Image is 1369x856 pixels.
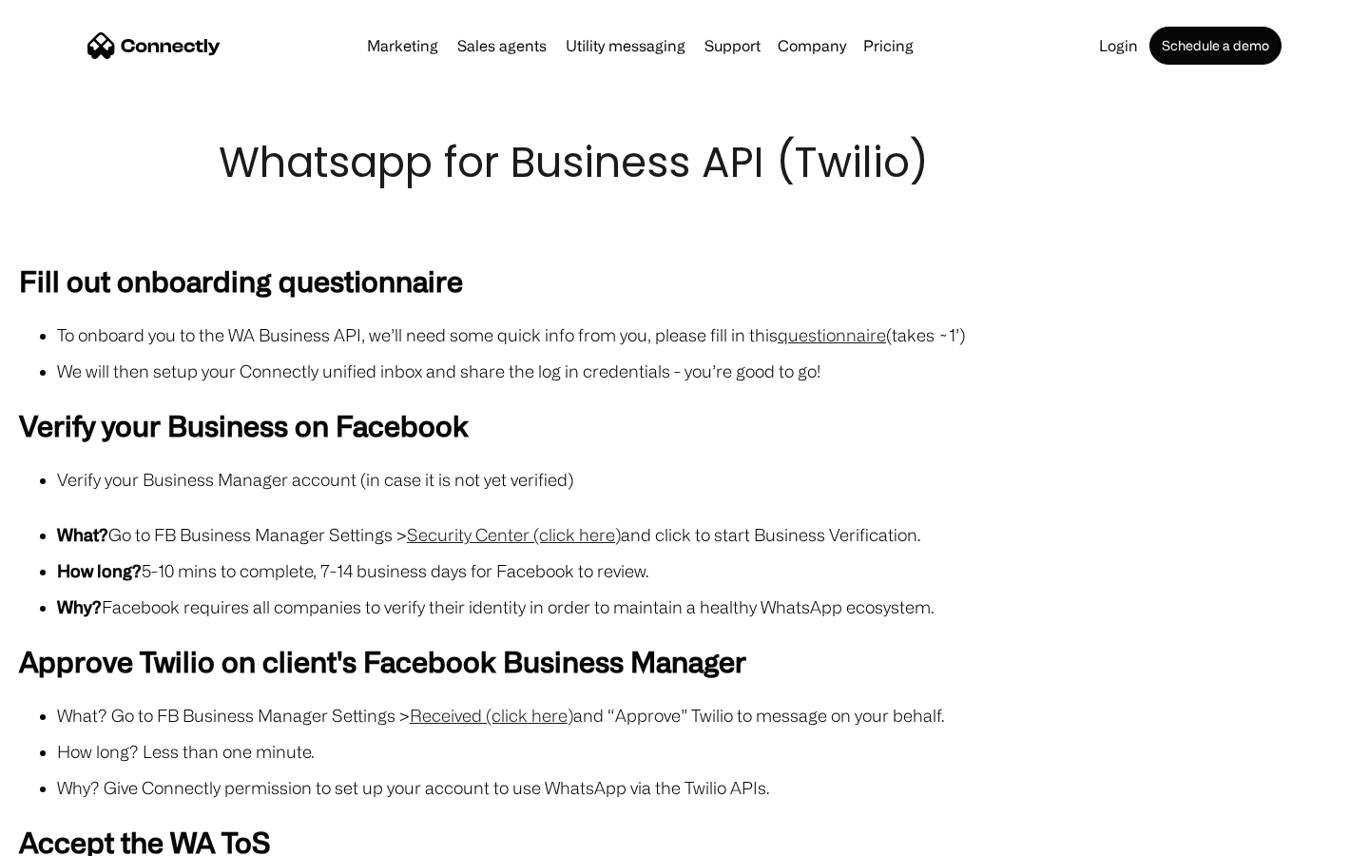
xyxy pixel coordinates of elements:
strong: Verify your Business on Facebook [19,409,469,441]
li: Go to FB Business Manager Settings > and click to start Business Verification. [57,521,1350,548]
a: Received (click here) [410,706,573,725]
a: questionnaire [778,325,886,344]
div: Company [778,32,846,59]
strong: Fill out onboarding questionnaire [19,264,463,297]
li: We will then setup your Connectly unified inbox and share the log in credentials - you’re good to... [57,358,1350,384]
li: Verify your Business Manager account (in case it is not yet verified) [57,466,1350,493]
strong: How long? [57,561,142,580]
ul: Language list [38,823,114,849]
aside: Language selected: English [19,823,114,849]
h1: Whatsapp for Business API (Twilio) [219,133,1150,192]
strong: Why? [57,597,102,616]
a: Login [1091,38,1146,53]
li: Why? Give Connectly permission to set up your account to use WhatsApp via the Twilio APIs. [57,774,1350,801]
strong: What? [57,525,108,544]
a: Marketing [359,38,446,53]
a: Schedule a demo [1149,27,1282,65]
a: Support [697,38,768,53]
li: How long? Less than one minute. [57,738,1350,765]
li: Facebook requires all companies to verify their identity in order to maintain a healthy WhatsApp ... [57,593,1350,620]
li: 5-10 mins to complete, 7-14 business days for Facebook to review. [57,557,1350,584]
strong: Approve Twilio on client's Facebook Business Manager [19,645,746,677]
li: What? Go to FB Business Manager Settings > and “Approve” Twilio to message on your behalf. [57,702,1350,729]
a: Utility messaging [558,38,693,53]
a: Security Center (click here) [407,525,621,544]
a: Pricing [856,38,921,53]
li: To onboard you to the WA Business API, we’ll need some quick info from you, please fill in this (... [57,321,1350,348]
a: Sales agents [450,38,554,53]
